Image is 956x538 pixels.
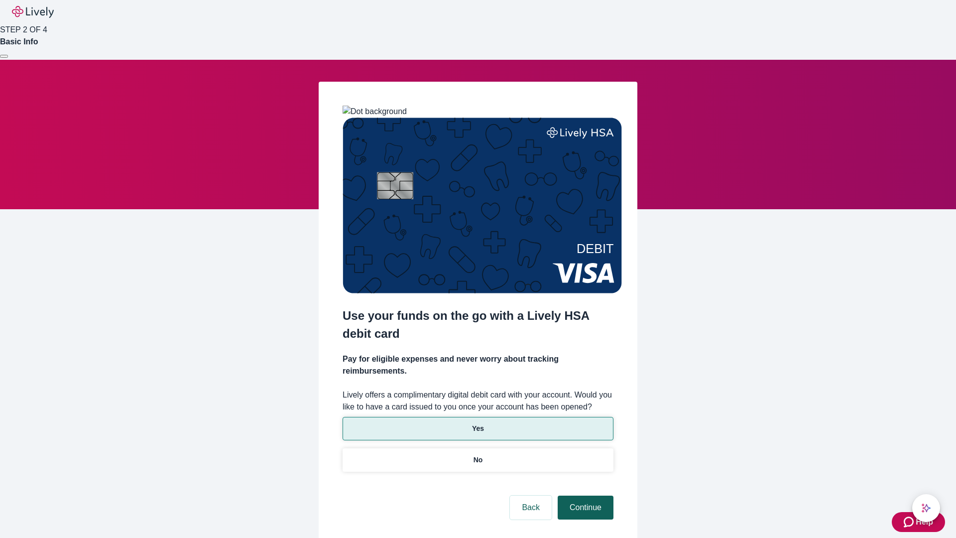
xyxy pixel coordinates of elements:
button: Yes [343,417,613,440]
img: Debit card [343,118,622,293]
p: No [474,455,483,465]
button: Back [510,496,552,520]
svg: Lively AI Assistant [921,503,931,513]
button: chat [912,494,940,522]
img: Lively [12,6,54,18]
button: Zendesk support iconHelp [892,512,945,532]
svg: Zendesk support icon [904,516,916,528]
h2: Use your funds on the go with a Lively HSA debit card [343,307,613,343]
img: Dot background [343,106,407,118]
p: Yes [472,423,484,434]
span: Help [916,516,933,528]
h4: Pay for eligible expenses and never worry about tracking reimbursements. [343,353,613,377]
button: No [343,448,613,472]
label: Lively offers a complimentary digital debit card with your account. Would you like to have a card... [343,389,613,413]
button: Continue [558,496,613,520]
